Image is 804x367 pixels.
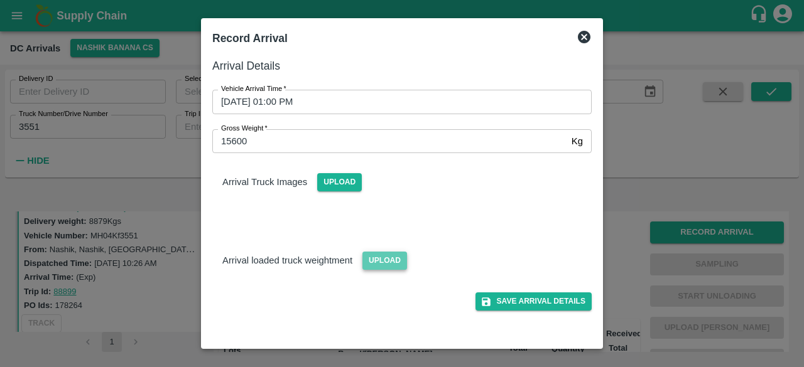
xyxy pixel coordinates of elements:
span: Upload [362,252,407,270]
label: Gross Weight [221,124,268,134]
p: Arrival Truck Images [222,175,307,189]
p: Arrival loaded truck weightment [222,253,352,267]
span: Upload [317,173,362,191]
b: Record Arrival [212,32,288,45]
button: Save Arrival Details [475,292,592,311]
input: Choose date, selected date is Sep 25, 2025 [212,90,583,114]
label: Vehicle Arrival Time [221,84,286,94]
p: Kg [572,134,583,148]
h6: Arrival Details [212,57,592,75]
input: Gross Weight [212,129,567,153]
